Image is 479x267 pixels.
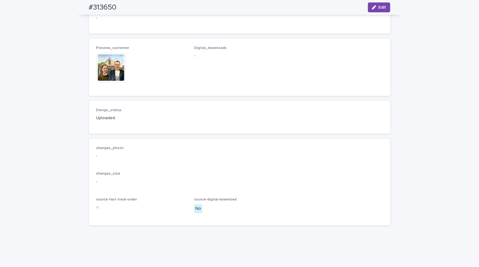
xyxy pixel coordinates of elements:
span: changes_photo [96,147,124,150]
span: Digital_downloads [194,47,227,50]
p: - [96,179,383,185]
span: source-digital-download [194,198,237,202]
span: Design_status [96,109,122,112]
span: changes_size [96,172,121,176]
p: - [96,153,383,160]
button: Edit [368,2,390,12]
h2: #313650 [89,3,117,12]
p: - [194,53,285,59]
div: No [194,204,202,213]
span: source-fast-track-order [96,198,137,202]
span: Edit [379,5,386,10]
span: Preview_customer [96,47,130,50]
p: - [96,15,383,22]
p: Uploaded [96,115,187,122]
